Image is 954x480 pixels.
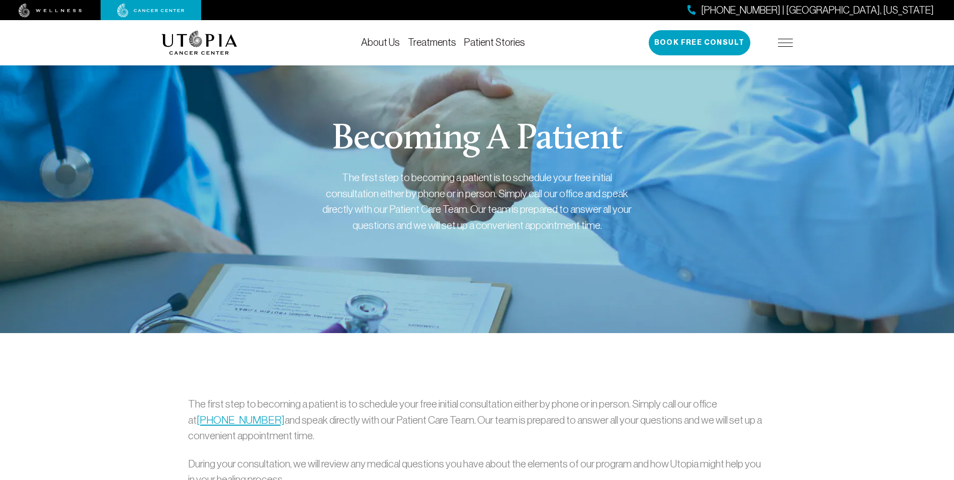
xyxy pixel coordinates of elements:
[117,4,185,18] img: cancer center
[321,170,633,233] div: The first step to becoming a patient is to schedule your free initial consultation either by phon...
[188,396,766,444] p: The first step to becoming a patient is to schedule your free initial consultation either by phon...
[197,414,285,426] a: [PHONE_NUMBER]
[161,31,237,55] img: logo
[649,30,750,55] button: Book Free Consult
[701,3,934,18] span: [PHONE_NUMBER] | [GEOGRAPHIC_DATA], [US_STATE]
[778,39,793,47] img: icon-hamburger
[687,3,934,18] a: [PHONE_NUMBER] | [GEOGRAPHIC_DATA], [US_STATE]
[361,37,400,48] a: About Us
[332,121,622,157] h1: Becoming A Patient
[464,37,525,48] a: Patient Stories
[408,37,456,48] a: Treatments
[19,4,82,18] img: wellness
